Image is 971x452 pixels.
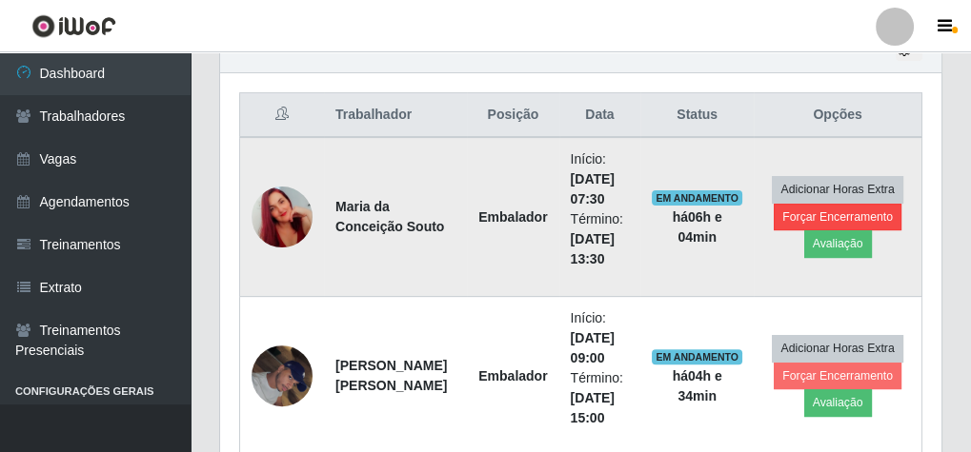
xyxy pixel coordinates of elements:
[571,149,630,209] li: Início:
[673,209,722,245] strong: há 06 h e 04 min
[252,163,313,271] img: 1746815738665.jpeg
[571,209,630,269] li: Término:
[571,308,630,368] li: Início:
[324,93,467,138] th: Trabalhador
[772,335,902,362] button: Adicionar Horas Extra
[571,368,630,428] li: Término:
[335,199,444,234] strong: Maria da Conceição Souto
[772,176,902,203] button: Adicionar Horas Extra
[804,230,872,257] button: Avaliação
[652,190,742,206] span: EM ANDAMENTO
[571,330,615,365] time: [DATE] 09:00
[652,349,742,364] span: EM ANDAMENTO
[478,209,547,225] strong: Embalador
[335,358,447,393] strong: [PERSON_NAME] [PERSON_NAME]
[804,389,872,416] button: Avaliação
[478,368,547,383] strong: Embalador
[252,335,313,416] img: 1754491826586.jpeg
[559,93,641,138] th: Data
[31,14,116,38] img: CoreUI Logo
[774,204,901,230] button: Forçar Encerramento
[754,93,921,138] th: Opções
[640,93,754,138] th: Status
[571,171,615,206] time: [DATE] 07:30
[467,93,558,138] th: Posição
[571,390,615,425] time: [DATE] 15:00
[774,363,901,389] button: Forçar Encerramento
[571,231,615,266] time: [DATE] 13:30
[673,368,722,403] strong: há 04 h e 34 min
